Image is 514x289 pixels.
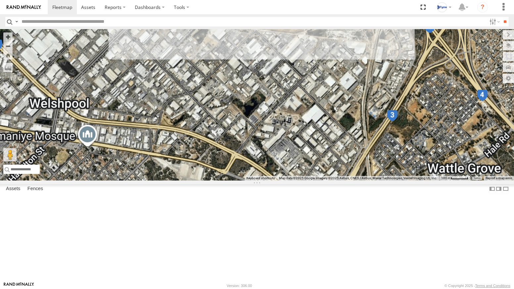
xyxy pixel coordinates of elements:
label: Map Settings [503,74,514,83]
img: rand-logo.svg [7,5,41,10]
button: Zoom in [3,32,13,41]
label: Hide Summary Table [502,184,509,194]
button: Keyboard shortcuts [246,176,275,181]
div: © Copyright 2025 - [444,284,510,288]
label: Search Query [14,17,19,26]
label: Dock Summary Table to the Right [495,184,502,194]
a: Terms (opens in new tab) [474,177,481,180]
label: Dock Summary Table to the Left [489,184,495,194]
label: Search Filter Options [487,17,501,26]
label: Assets [3,184,24,193]
span: 100 m [441,176,451,180]
span: Map data ©2025 Google Imagery ©2025 Airbus, CNES / Airbus, Maxar Technologies, Vexcel Imaging US,... [279,176,437,180]
a: Visit our Website [4,282,34,289]
div: Version: 306.00 [227,284,252,288]
button: Zoom out [3,41,13,51]
i: ? [477,2,488,13]
a: Report a map error [486,176,512,180]
label: Fences [24,184,46,193]
label: Measure [3,63,13,72]
button: Zoom Home [3,51,13,60]
button: Map scale: 100 m per 49 pixels [439,176,470,181]
a: Terms and Conditions [475,284,510,288]
div: Gray Wiltshire [435,2,454,12]
button: Drag Pegman onto the map to open Street View [3,148,17,161]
